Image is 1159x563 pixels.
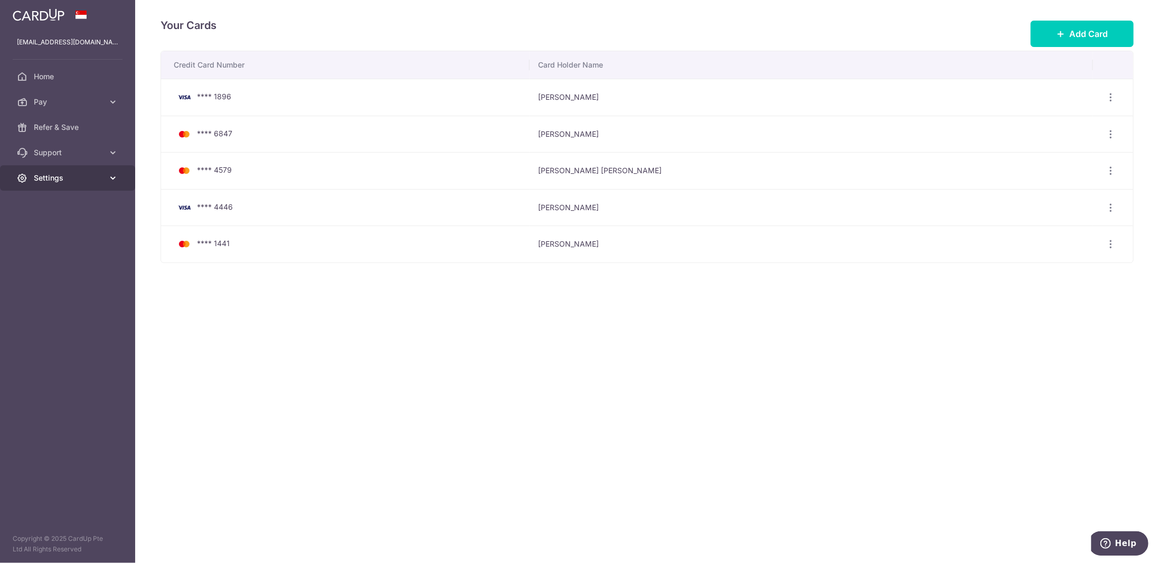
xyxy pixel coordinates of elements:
td: [PERSON_NAME] [530,116,1093,153]
td: [PERSON_NAME] [530,226,1093,262]
span: Refer & Save [34,122,103,133]
th: Credit Card Number [161,51,530,79]
th: Card Holder Name [530,51,1093,79]
td: [PERSON_NAME] [530,189,1093,226]
span: Add Card [1069,27,1108,40]
span: Support [34,147,103,158]
iframe: Opens a widget where you can find more information [1091,531,1148,558]
span: Help [24,7,45,17]
h4: Your Cards [161,17,216,34]
img: Bank Card [174,238,195,250]
img: Bank Card [174,201,195,214]
p: [EMAIL_ADDRESS][DOMAIN_NAME] [17,37,118,48]
img: Bank Card [174,164,195,177]
span: Pay [34,97,103,107]
td: [PERSON_NAME] [530,79,1093,116]
img: CardUp [13,8,64,21]
span: Settings [34,173,103,183]
button: Add Card [1031,21,1134,47]
span: Home [34,71,103,82]
img: Bank Card [174,91,195,104]
td: [PERSON_NAME] [PERSON_NAME] [530,152,1093,189]
img: Bank Card [174,128,195,140]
